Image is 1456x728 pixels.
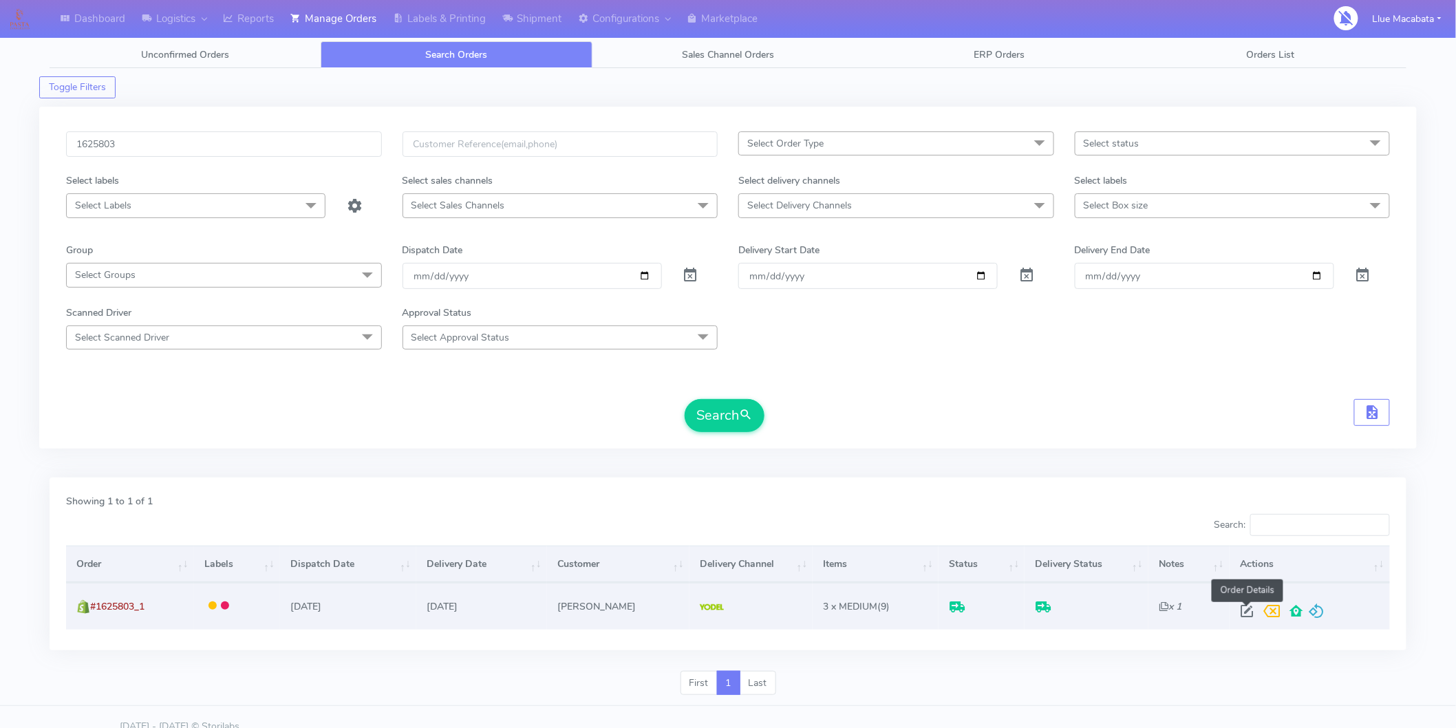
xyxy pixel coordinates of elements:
[75,331,169,344] span: Select Scanned Driver
[689,546,813,583] th: Delivery Channel: activate to sort column ascending
[66,131,382,157] input: Order Id
[717,671,740,696] a: 1
[1362,5,1452,33] button: Llue Macabata
[66,546,194,583] th: Order: activate to sort column ascending
[403,131,718,157] input: Customer Reference(email,phone)
[403,243,463,257] label: Dispatch Date
[90,600,144,613] span: #1625803_1
[403,173,493,188] label: Select sales channels
[1247,48,1295,61] span: Orders List
[194,546,280,583] th: Labels: activate to sort column ascending
[738,173,840,188] label: Select delivery channels
[738,243,820,257] label: Delivery Start Date
[416,546,547,583] th: Delivery Date: activate to sort column ascending
[416,583,547,629] td: [DATE]
[39,76,116,98] button: Toggle Filters
[824,600,890,613] span: (9)
[824,600,878,613] span: 3 x MEDIUM
[685,399,764,432] button: Search
[1159,600,1181,613] i: x 1
[280,583,416,629] td: [DATE]
[426,48,488,61] span: Search Orders
[66,173,119,188] label: Select labels
[747,199,852,212] span: Select Delivery Channels
[403,306,472,320] label: Approval Status
[974,48,1025,61] span: ERP Orders
[939,546,1025,583] th: Status: activate to sort column ascending
[1084,199,1148,212] span: Select Box size
[547,583,689,629] td: [PERSON_NAME]
[411,331,510,344] span: Select Approval Status
[141,48,229,61] span: Unconfirmed Orders
[66,494,153,508] label: Showing 1 to 1 of 1
[700,604,724,611] img: Yodel
[75,268,136,281] span: Select Groups
[1230,546,1390,583] th: Actions: activate to sort column ascending
[1025,546,1148,583] th: Delivery Status: activate to sort column ascending
[1148,546,1230,583] th: Notes: activate to sort column ascending
[1214,514,1390,536] label: Search:
[1075,243,1150,257] label: Delivery End Date
[747,137,824,150] span: Select Order Type
[280,546,416,583] th: Dispatch Date: activate to sort column ascending
[813,546,939,583] th: Items: activate to sort column ascending
[76,600,90,614] img: shopify.png
[411,199,505,212] span: Select Sales Channels
[682,48,774,61] span: Sales Channel Orders
[66,243,93,257] label: Group
[75,199,131,212] span: Select Labels
[547,546,689,583] th: Customer: activate to sort column ascending
[66,306,131,320] label: Scanned Driver
[1084,137,1139,150] span: Select status
[50,41,1406,68] ul: Tabs
[1075,173,1128,188] label: Select labels
[1250,514,1390,536] input: Search:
